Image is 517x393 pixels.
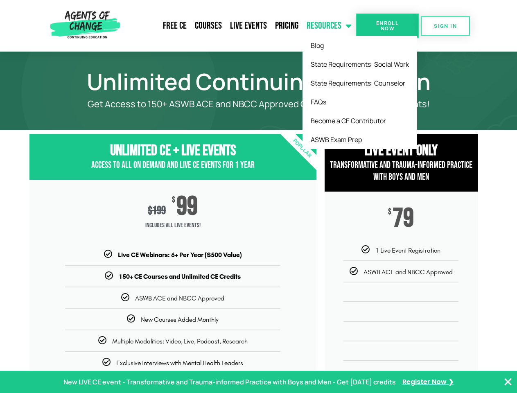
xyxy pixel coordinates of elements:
span: 1 Live Event Registration [375,246,440,254]
span: Transformative and Trauma-informed Practice with Boys and Men [330,160,472,183]
span: SIGN IN [434,23,457,29]
a: Register Now ❯ [402,376,454,388]
span: Access to All On Demand and Live CE Events for 1 year [91,160,255,171]
span: $ [172,196,175,204]
span: 99 [176,196,198,217]
h3: Unlimited CE + Live Events [29,142,316,160]
a: Courses [191,16,226,36]
span: Exclusive Interviews with Mental Health Leaders [116,359,243,367]
span: Includes ALL Live Events! [29,217,316,234]
a: Enroll Now [356,14,419,38]
ul: Resources [303,36,417,149]
b: 150+ CE Courses and Unlimited CE Credits [119,273,241,280]
span: $ [388,208,391,216]
div: Popular [255,101,349,196]
a: SIGN IN [421,16,470,36]
a: Free CE [159,16,191,36]
p: New LIVE CE event - Transformative and Trauma-informed Practice with Boys and Men - Get [DATE] cr... [63,376,396,388]
a: State Requirements: Counselor [303,74,417,93]
a: Become a CE Contributor [303,111,417,130]
span: $ [148,204,152,217]
h3: Live Event Only [325,142,478,160]
b: Live CE Webinars: 6+ Per Year ($500 Value) [118,251,242,259]
h1: Unlimited Continuing Education [25,72,492,91]
span: Enroll Now [369,20,406,31]
span: New Courses Added Monthly [141,316,219,323]
a: FAQs [303,93,417,111]
a: Resources [303,16,356,36]
nav: Menu [123,16,356,36]
a: ASWB Exam Prep [303,130,417,149]
a: Blog [303,36,417,55]
a: Pricing [271,16,303,36]
div: 199 [148,204,166,217]
span: ASWB ACE and NBCC Approved [363,268,453,276]
span: ASWB ACE and NBCC Approved [135,294,224,302]
span: Multiple Modalities: Video, Live, Podcast, Research [112,337,248,345]
p: Get Access to 150+ ASWB ACE and NBCC Approved CE Courses and All Live Events! [58,99,459,109]
button: Close Banner [503,377,513,387]
span: 79 [393,208,414,229]
a: Live Events [226,16,271,36]
a: State Requirements: Social Work [303,55,417,74]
